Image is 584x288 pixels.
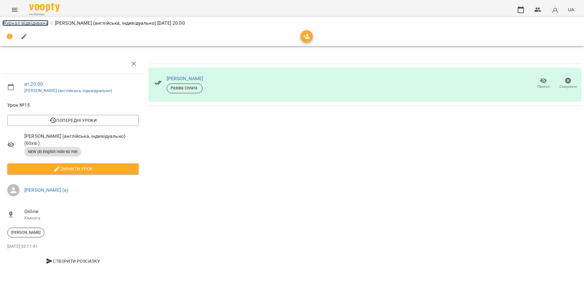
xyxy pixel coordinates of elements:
span: For Business [29,12,60,16]
span: Прогул [537,84,550,89]
button: Menu [7,2,22,17]
a: [PERSON_NAME] (англійська, індивідуально) [24,88,112,93]
button: Скасувати [556,75,580,92]
p: [PERSON_NAME] (англійська, індивідуально) [DATE] 20:00 [55,20,185,27]
button: Змінити урок [7,163,139,174]
a: вт , 20:00 [24,81,43,87]
span: [PERSON_NAME] (англійська, індивідуально) ( 60 хв. ) [24,133,139,147]
div: [PERSON_NAME] [7,228,44,237]
li: / [51,20,53,27]
span: Змінити урок [12,165,134,172]
a: [PERSON_NAME] (а) [24,187,68,193]
span: NEW (8) English Indiv 60 min [24,149,81,155]
button: Попередні уроки [7,115,139,126]
nav: breadcrumb [2,20,582,27]
span: Створити розсилку [10,258,136,265]
p: [DATE] 03:11:41 [7,244,139,250]
button: Прогул [531,75,556,92]
a: [PERSON_NAME] [167,76,203,81]
button: Створити розсилку [7,256,139,267]
a: Журнал відвідувань [2,20,48,26]
button: UA [565,4,577,15]
span: Попередні уроки [12,117,134,124]
img: avatar_s.png [551,5,559,14]
span: Разова Сплата [167,85,202,91]
p: Кімната [24,215,139,221]
span: UA [568,6,574,13]
span: [PERSON_NAME] [8,230,44,235]
span: Урок №15 [7,101,139,109]
span: Скасувати [559,84,577,89]
span: Online [24,208,139,215]
img: Voopty Logo [29,3,60,12]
